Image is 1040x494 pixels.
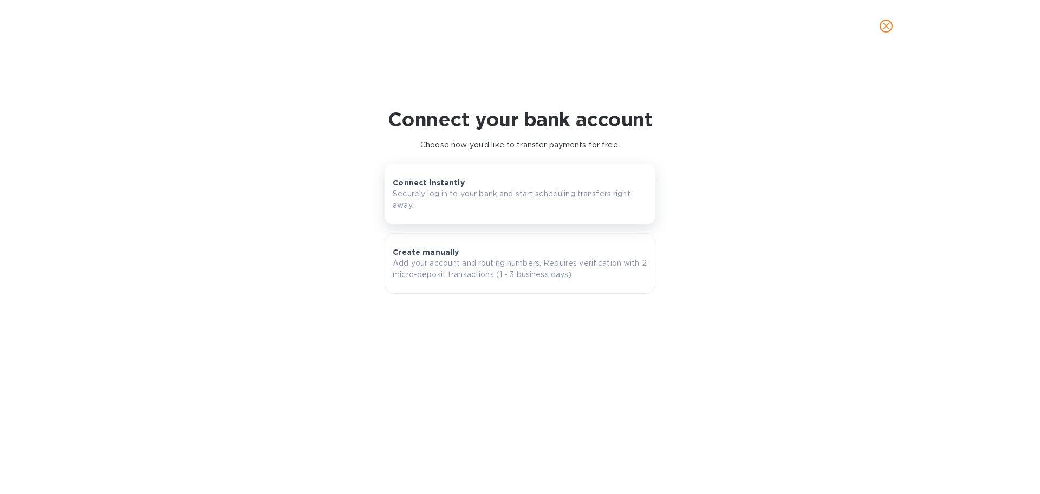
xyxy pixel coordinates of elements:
[385,164,655,224] button: Connect instantlySecurely log in to your bank and start scheduling transfers right away.
[420,139,620,151] p: Choose how you’d like to transfer payments for free.
[393,258,647,280] p: Add your account and routing numbers. Requires verification with 2 micro-deposit transactions (1 ...
[873,13,899,39] button: close
[385,233,655,294] button: Create manuallyAdd your account and routing numbers. Requires verification with 2 micro-deposit t...
[393,188,647,211] p: Securely log in to your bank and start scheduling transfers right away.
[393,177,465,188] p: Connect instantly
[393,247,459,258] p: Create manually
[986,442,1040,494] iframe: Chat Widget
[388,108,652,131] h1: Connect your bank account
